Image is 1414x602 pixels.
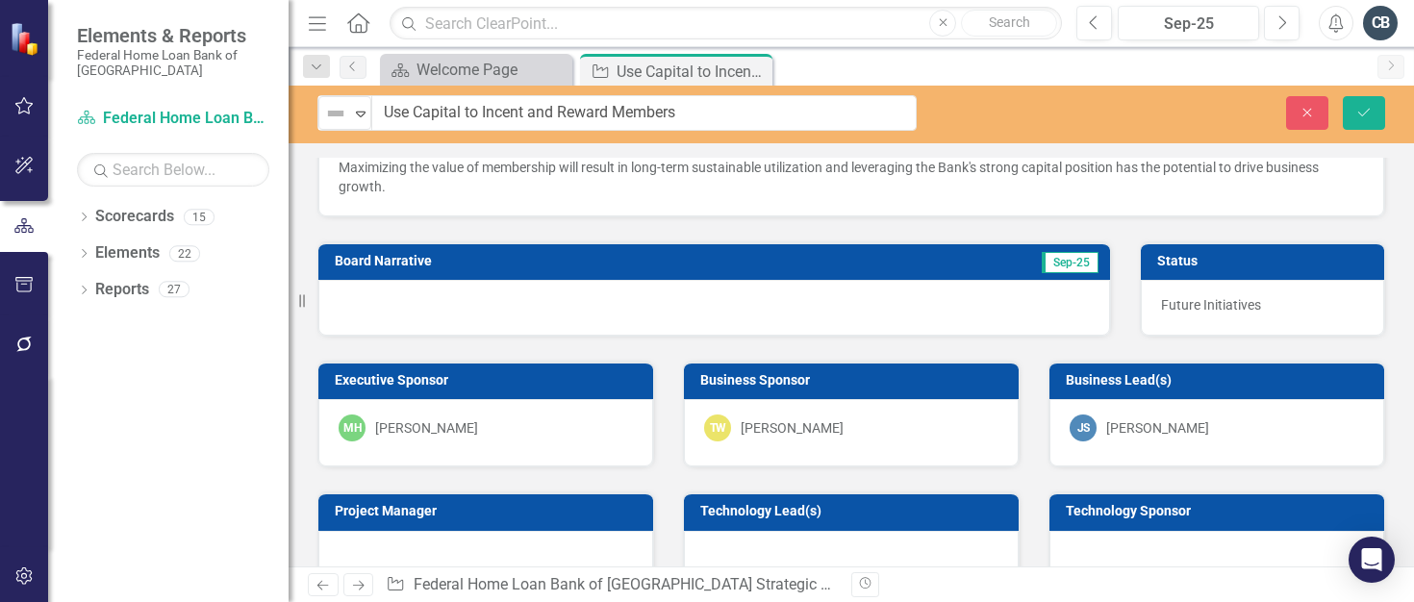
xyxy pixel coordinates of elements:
[700,373,1009,388] h3: Business Sponsor
[335,504,644,518] h3: Project Manager
[989,14,1030,30] span: Search
[371,95,917,131] input: This field is required
[1124,13,1252,36] div: Sep-25
[159,282,189,298] div: 27
[414,575,851,593] a: Federal Home Loan Bank of [GEOGRAPHIC_DATA] Strategic Plan
[77,108,269,130] a: Federal Home Loan Bank of [GEOGRAPHIC_DATA] Strategic Plan
[741,418,844,438] div: [PERSON_NAME]
[1363,6,1398,40] button: CB
[10,21,43,55] img: ClearPoint Strategy
[1070,414,1097,441] div: JS
[390,7,1062,40] input: Search ClearPoint...
[961,10,1057,37] button: Search
[385,58,568,82] a: Welcome Page
[704,414,731,441] div: TW
[169,245,200,262] div: 22
[95,242,160,264] a: Elements
[95,279,149,301] a: Reports
[77,153,269,187] input: Search Below...
[1349,537,1395,583] div: Open Intercom Messenger
[617,60,768,84] div: Use Capital to Incent and Reward Members
[1161,297,1261,313] span: Future Initiatives
[339,158,1364,196] p: Maximizing the value of membership will result in long-term sustainable utilization and leveragin...
[386,574,837,596] div: » »
[700,504,1009,518] h3: Technology Lead(s)
[1157,254,1375,268] h3: Status
[335,373,644,388] h3: Executive Sponsor
[77,47,269,79] small: Federal Home Loan Bank of [GEOGRAPHIC_DATA]
[1066,373,1375,388] h3: Business Lead(s)
[324,102,347,125] img: Not Defined
[417,58,568,82] div: Welcome Page
[339,414,366,441] div: MH
[1106,418,1209,438] div: [PERSON_NAME]
[375,418,478,438] div: [PERSON_NAME]
[95,206,174,228] a: Scorecards
[184,209,215,225] div: 15
[77,24,269,47] span: Elements & Reports
[1042,252,1098,273] span: Sep-25
[1066,504,1375,518] h3: Technology Sponsor
[335,254,812,268] h3: Board Narrative
[1118,6,1259,40] button: Sep-25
